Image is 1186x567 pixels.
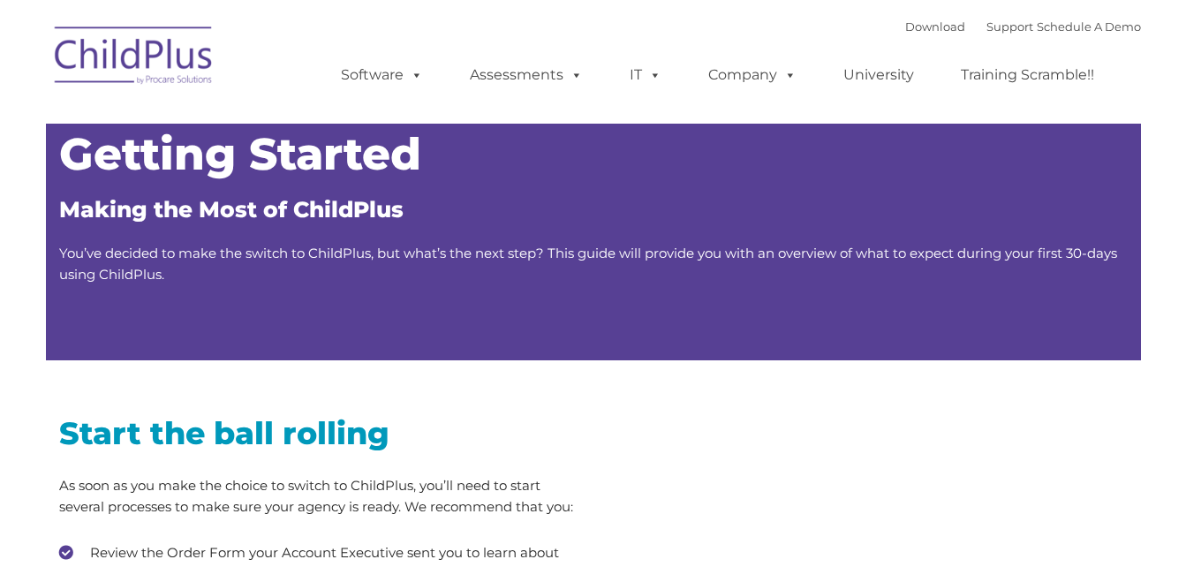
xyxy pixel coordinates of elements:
span: You’ve decided to make the switch to ChildPlus, but what’s the next step? This guide will provide... [59,245,1117,283]
span: Getting Started [59,127,421,181]
a: Schedule A Demo [1037,19,1141,34]
a: Download [905,19,965,34]
a: University [826,57,932,93]
h2: Start the ball rolling [59,413,580,453]
a: Software [323,57,441,93]
font: | [905,19,1141,34]
a: Training Scramble!! [943,57,1112,93]
a: Support [986,19,1033,34]
img: ChildPlus by Procare Solutions [46,14,223,102]
span: Making the Most of ChildPlus [59,196,404,223]
a: Company [691,57,814,93]
p: As soon as you make the choice to switch to ChildPlus, you’ll need to start several processes to ... [59,475,580,518]
a: IT [612,57,679,93]
a: Assessments [452,57,601,93]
